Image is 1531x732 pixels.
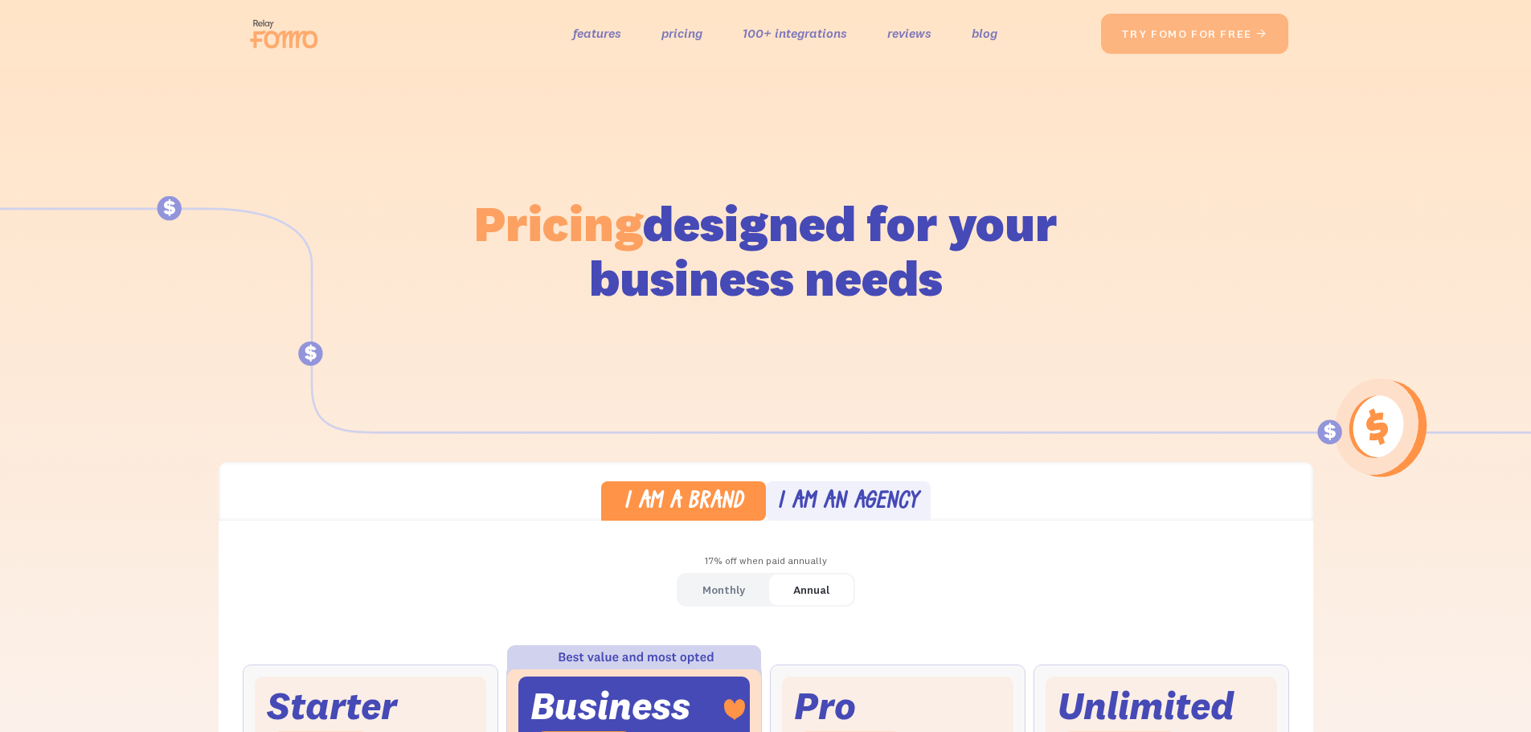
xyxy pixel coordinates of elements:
a: features [573,22,621,45]
a: reviews [887,22,931,45]
div: Business [530,689,690,723]
div: I am an agency [777,491,919,514]
div: I am a brand [624,491,743,514]
span: Pricing [474,192,643,254]
div: Unlimited [1058,689,1234,723]
a: try fomo for free [1101,14,1288,54]
div: Pro [794,689,856,723]
span:  [1255,27,1268,41]
div: Starter [267,689,397,723]
a: pricing [661,22,702,45]
h1: designed for your business needs [473,196,1058,305]
div: Annual [793,579,829,602]
a: blog [972,22,997,45]
div: Monthly [702,579,745,602]
div: 17% off when paid annually [219,550,1313,573]
a: 100+ integrations [743,22,847,45]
